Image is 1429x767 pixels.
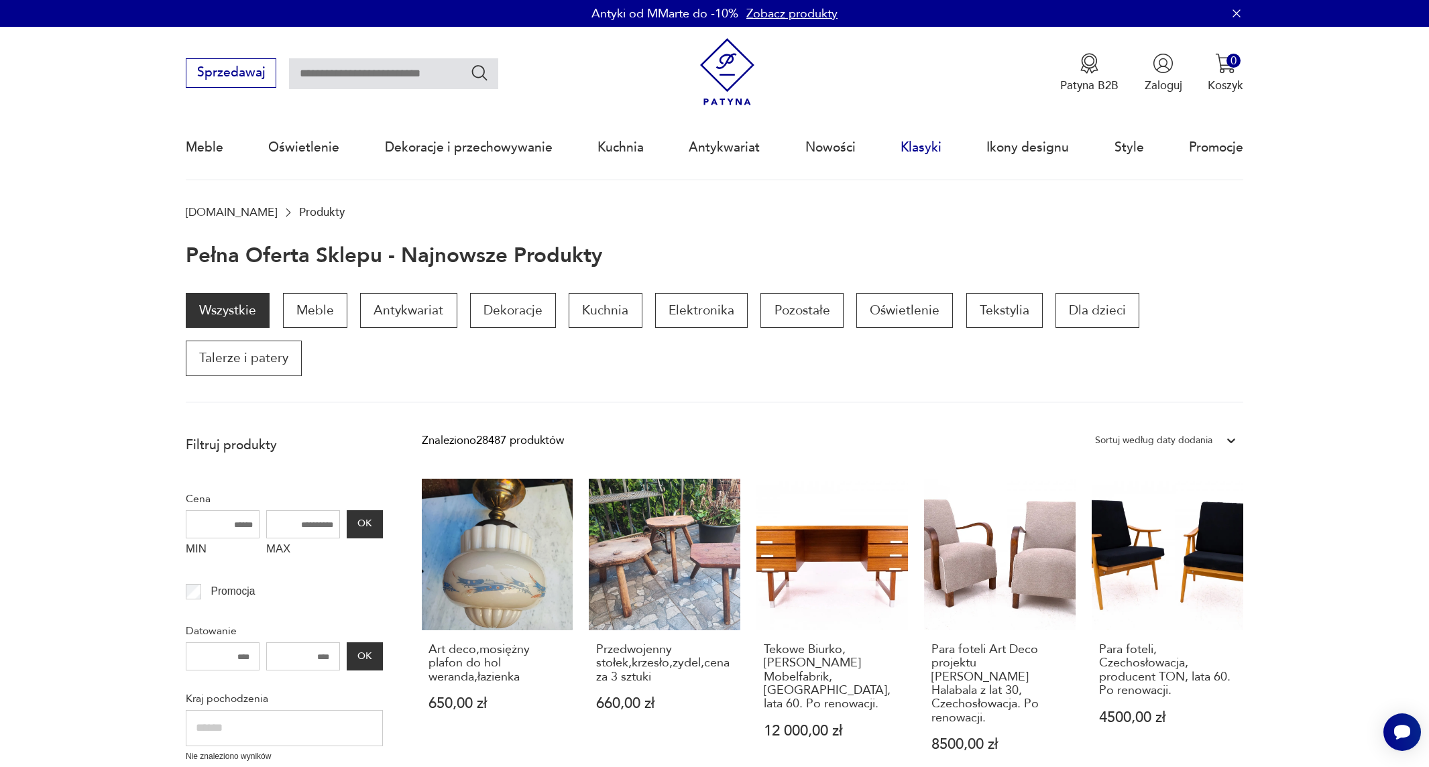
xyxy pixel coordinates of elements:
h3: Art deco,mosiężny plafon do hol weranda,łazienka [428,643,565,684]
div: 0 [1226,54,1241,68]
h3: Para foteli, Czechosłowacja, producent TON, lata 60. Po renowacji. [1099,643,1236,698]
a: Kuchnia [569,293,642,328]
p: Zaloguj [1145,78,1182,93]
a: Talerze i patery [186,341,302,375]
a: Dekoracje i przechowywanie [385,117,553,178]
p: Kraj pochodzenia [186,690,383,707]
h1: Pełna oferta sklepu - najnowsze produkty [186,245,602,268]
a: Promocje [1189,117,1243,178]
div: Sortuj według daty dodania [1095,432,1212,449]
a: Tekstylia [966,293,1043,328]
button: Patyna B2B [1060,53,1119,93]
a: Pozostałe [760,293,843,328]
a: Antykwariat [360,293,457,328]
a: Kuchnia [597,117,644,178]
img: Ikona medalu [1079,53,1100,74]
a: Wszystkie [186,293,270,328]
p: 8500,00 zł [931,737,1068,752]
a: Antykwariat [689,117,760,178]
p: Koszyk [1208,78,1243,93]
button: OK [347,642,383,670]
a: Zobacz produkty [746,5,838,22]
a: Dla dzieci [1055,293,1139,328]
p: 12 000,00 zł [764,724,901,738]
a: Meble [186,117,223,178]
p: Nie znaleziono wyników [186,750,383,763]
p: Patyna B2B [1060,78,1119,93]
a: Sprzedawaj [186,68,276,79]
a: Ikony designu [986,117,1069,178]
iframe: Smartsupp widget button [1383,713,1421,751]
a: Oświetlenie [268,117,339,178]
p: 660,00 zł [596,697,733,711]
div: Znaleziono 28487 produktów [422,432,564,449]
button: Sprzedawaj [186,58,276,88]
h3: Para foteli Art Deco projektu [PERSON_NAME] Halabala z lat 30, Czechosłowacja. Po renowacji. [931,643,1068,725]
a: Nowości [805,117,856,178]
img: Ikonka użytkownika [1153,53,1174,74]
p: Antyki od MMarte do -10% [591,5,738,22]
img: Patyna - sklep z meblami i dekoracjami vintage [693,38,761,106]
a: Ikona medaluPatyna B2B [1060,53,1119,93]
h3: Przedwojenny stołek,krzesło,zydel,cena za 3 sztuki [596,643,733,684]
img: Ikona koszyka [1215,53,1236,74]
button: 0Koszyk [1208,53,1243,93]
p: 650,00 zł [428,697,565,711]
p: Promocja [211,583,255,600]
button: OK [347,510,383,538]
p: Datowanie [186,622,383,640]
label: MIN [186,538,260,564]
a: [DOMAIN_NAME] [186,206,277,219]
button: Szukaj [470,63,490,82]
label: MAX [266,538,340,564]
a: Oświetlenie [856,293,953,328]
p: Filtruj produkty [186,436,383,454]
a: Dekoracje [470,293,556,328]
p: Cena [186,490,383,508]
a: Meble [283,293,347,328]
a: Elektronika [655,293,748,328]
p: Produkty [299,206,345,219]
p: 4500,00 zł [1099,711,1236,725]
button: Zaloguj [1145,53,1182,93]
a: Klasyki [901,117,941,178]
h3: Tekowe Biurko, [PERSON_NAME] Mobelfabrik, [GEOGRAPHIC_DATA], lata 60. Po renowacji. [764,643,901,711]
a: Style [1114,117,1144,178]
